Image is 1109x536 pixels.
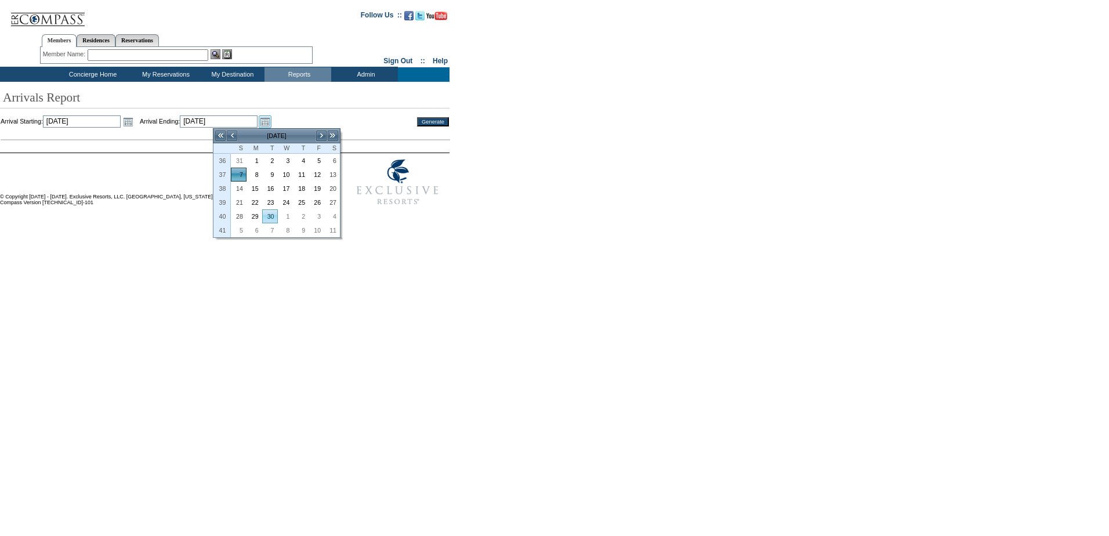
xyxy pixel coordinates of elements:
td: Wednesday, October 01, 2025 [278,209,293,223]
div: Member Name: [43,49,88,59]
a: 9 [293,224,308,237]
a: 23 [263,196,277,209]
a: 16 [263,182,277,195]
a: 29 [247,210,262,223]
a: 11 [293,168,308,181]
a: 15 [247,182,262,195]
td: Monday, September 01, 2025 [247,154,262,168]
td: Friday, October 03, 2025 [309,209,324,223]
a: Open the calendar popup. [122,115,135,128]
td: Tuesday, September 30, 2025 [262,209,278,223]
td: Monday, September 08, 2025 [247,168,262,182]
th: 40 [213,209,231,223]
a: Members [42,34,77,47]
td: Thursday, September 18, 2025 [293,182,309,195]
td: Sunday, September 14, 2025 [231,182,247,195]
a: 24 [278,196,293,209]
a: 30 [263,210,277,223]
img: View [211,49,220,59]
td: Monday, September 22, 2025 [247,195,262,209]
td: Thursday, October 02, 2025 [293,209,309,223]
td: Wednesday, September 24, 2025 [278,195,293,209]
th: Wednesday [278,143,293,154]
td: Follow Us :: [361,10,402,24]
a: 11 [325,224,339,237]
td: Concierge Home [52,67,131,82]
a: 18 [293,182,308,195]
a: 1 [278,210,293,223]
th: 39 [213,195,231,209]
a: 2 [263,154,277,167]
a: Residences [77,34,115,46]
a: 13 [325,168,339,181]
a: >> [327,130,339,142]
td: Saturday, September 13, 2025 [324,168,340,182]
a: < [226,130,238,142]
td: Sunday, September 07, 2025 [231,168,247,182]
span: :: [421,57,425,65]
td: Saturday, September 20, 2025 [324,182,340,195]
td: Sunday, October 05, 2025 [231,223,247,237]
td: Saturday, October 04, 2025 [324,209,340,223]
a: Sign Out [383,57,412,65]
td: Monday, September 15, 2025 [247,182,262,195]
td: Admin [331,67,398,82]
td: Sunday, September 21, 2025 [231,195,247,209]
a: 2 [293,210,308,223]
a: Help [433,57,448,65]
img: Exclusive Resorts [346,153,450,211]
td: Sunday, August 31, 2025 [231,154,247,168]
td: Tuesday, September 02, 2025 [262,154,278,168]
a: 7 [231,168,246,181]
a: 9 [263,168,277,181]
a: 25 [293,196,308,209]
a: << [215,130,226,142]
th: Friday [309,143,324,154]
img: Become our fan on Facebook [404,11,414,20]
input: Generate [417,117,449,126]
a: 10 [278,168,293,181]
a: 26 [309,196,324,209]
td: Wednesday, September 10, 2025 [278,168,293,182]
a: 6 [247,224,262,237]
a: 3 [309,210,324,223]
td: My Reservations [131,67,198,82]
a: 10 [309,224,324,237]
td: Tuesday, September 16, 2025 [262,182,278,195]
th: Saturday [324,143,340,154]
a: 5 [231,224,246,237]
img: Subscribe to our YouTube Channel [426,12,447,20]
a: 12 [309,168,324,181]
a: > [316,130,327,142]
a: 28 [231,210,246,223]
td: Tuesday, September 23, 2025 [262,195,278,209]
td: Friday, September 19, 2025 [309,182,324,195]
a: 14 [231,182,246,195]
a: 4 [325,210,339,223]
img: Follow us on Twitter [415,11,425,20]
th: Thursday [293,143,309,154]
a: 17 [278,182,293,195]
td: Thursday, September 25, 2025 [293,195,309,209]
td: Wednesday, September 17, 2025 [278,182,293,195]
a: Subscribe to our YouTube Channel [426,15,447,21]
td: Tuesday, September 09, 2025 [262,168,278,182]
a: 21 [231,196,246,209]
a: Follow us on Twitter [415,15,425,21]
td: Reports [264,67,331,82]
td: Monday, September 29, 2025 [247,209,262,223]
a: 20 [325,182,339,195]
a: Open the calendar popup. [259,115,271,128]
a: 31 [231,154,246,167]
td: Wednesday, September 03, 2025 [278,154,293,168]
td: Sunday, September 28, 2025 [231,209,247,223]
td: Thursday, September 11, 2025 [293,168,309,182]
a: 6 [325,154,339,167]
td: Saturday, October 11, 2025 [324,223,340,237]
td: Friday, September 12, 2025 [309,168,324,182]
th: 41 [213,223,231,237]
a: Reservations [115,34,159,46]
a: 8 [278,224,293,237]
th: Sunday [231,143,247,154]
a: 8 [247,168,262,181]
